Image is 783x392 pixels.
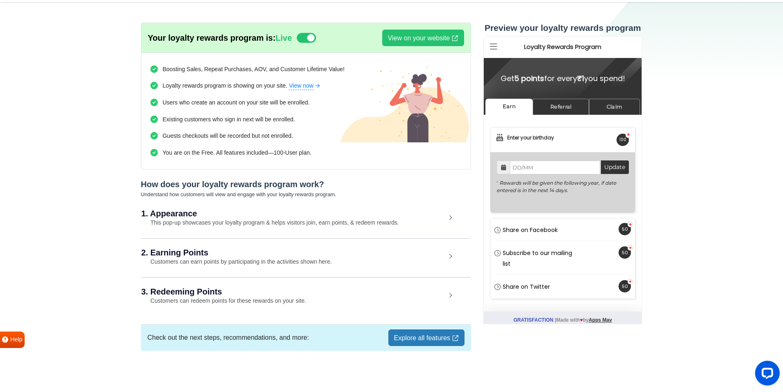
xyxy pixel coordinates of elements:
strong: Enter your birthday [24,98,71,105]
p: Loyalty rewards program is showing on your site. [162,81,320,90]
button: Update [118,124,146,138]
em: + [142,97,147,102]
p: You are on the Free. All features included—100-User plan. [162,148,311,157]
h3: Preview your loyalty rewards program [483,23,642,33]
em: + [144,186,149,191]
strong: ₹1 [94,37,101,47]
h5: Share on Facebook +50 [7,182,152,206]
a: Gratisfaction [30,281,70,287]
i: Rewards will be given the following year, if date entered is in the next 14 days. [13,144,133,157]
a: Claim [106,63,157,79]
a: View now [289,81,321,90]
h5: Subscribe to our mailing list +50 [7,205,152,239]
span: 100 [133,97,146,110]
i: ♥ [97,281,99,287]
h2: 3. Redeeming Points [141,288,446,296]
em: + [144,243,149,248]
strong: Live [275,33,292,42]
span: Help [10,335,23,344]
a: Referral [49,63,106,79]
p: Guests checkouts will be recorded but not enrolled. [162,132,293,140]
span: 50 [135,210,148,223]
small: Customers can redeem points for these rewards on your site. [141,297,306,304]
h2: 2. Earning Points [141,248,446,257]
h5: How does your loyalty rewards program work? [141,179,471,189]
strong: 5 points [31,37,61,47]
h2: 1. Appearance [141,209,446,218]
span: 50 [135,244,148,256]
p: Boosting Sales, Repeat Purchases, AOV, and Customer Lifetime Value! [162,65,344,74]
span: | [72,281,73,287]
input: Update [26,124,117,138]
a: Apps Mav [105,281,129,287]
span: Check out the next steps, recommendations, and more: [148,333,309,343]
iframe: LiveChat chat widget [748,357,783,392]
p: Users who create an account on your site will be enrolled. [162,98,310,107]
small: Customers can earn points by participating in the activities shown here. [141,258,332,265]
a: Explore all features [388,329,464,346]
h5: Share on Twitter +50 [7,239,152,262]
h2: Loyalty Rewards Program [19,7,139,14]
em: + [144,209,149,214]
h4: Get for every you spend! [9,38,150,46]
small: Understand how customers will view and engage with your loyalty rewards program. [141,191,337,197]
span: 50 [135,187,148,199]
p: Existing customers who sign in next will be enrolled. [162,115,295,124]
a: View on your website [382,30,464,46]
p: Made with by [0,276,158,292]
h6: Your loyalty rewards program is: [148,33,292,43]
small: This pop-up showcases your loyalty program & helps visitors join, earn points, & redeem rewards. [141,219,399,226]
a: Earn [2,63,49,78]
